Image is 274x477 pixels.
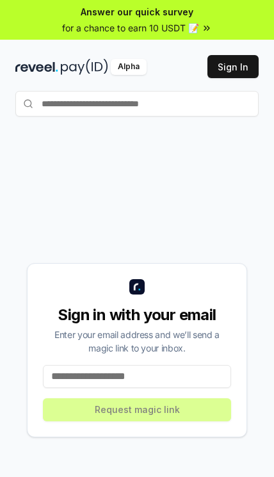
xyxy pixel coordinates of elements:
[15,59,58,75] img: reveel_dark
[61,59,108,75] img: pay_id
[43,328,231,355] div: Enter your email address and we’ll send a magic link to your inbox.
[62,21,199,35] span: for a chance to earn 10 USDT 📝
[207,55,259,78] button: Sign In
[129,279,145,295] img: logo_small
[111,59,147,75] div: Alpha
[81,5,193,19] span: Answer our quick survey
[43,305,231,325] div: Sign in with your email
